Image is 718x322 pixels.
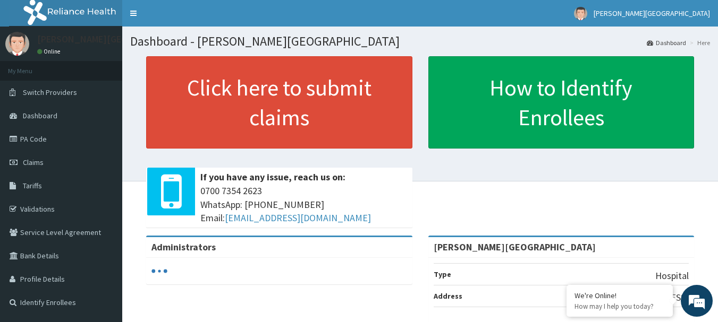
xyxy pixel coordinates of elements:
svg: audio-loading [151,263,167,279]
span: Switch Providers [23,88,77,97]
a: Dashboard [647,38,686,47]
b: If you have any issue, reach us on: [200,171,345,183]
li: Here [687,38,710,47]
strong: [PERSON_NAME][GEOGRAPHIC_DATA] [434,241,596,253]
p: [PERSON_NAME][GEOGRAPHIC_DATA] [37,34,195,44]
a: Click here to submit claims [146,56,412,149]
a: How to Identify Enrollees [428,56,695,149]
p: Hospital [655,269,689,283]
b: Address [434,291,462,301]
b: Administrators [151,241,216,253]
span: Dashboard [23,111,57,120]
a: [EMAIL_ADDRESS][DOMAIN_NAME] [225,212,371,224]
img: User Image [5,32,29,56]
p: How may I help you today? [575,302,665,311]
b: Type [434,269,451,279]
span: Tariffs [23,181,42,190]
a: Online [37,48,63,55]
div: We're Online! [575,291,665,300]
span: 0700 7354 2623 WhatsApp: [PHONE_NUMBER] Email: [200,184,407,225]
span: [PERSON_NAME][GEOGRAPHIC_DATA] [594,8,710,18]
h1: Dashboard - [PERSON_NAME][GEOGRAPHIC_DATA] [130,34,710,48]
img: User Image [574,7,587,20]
span: Claims [23,158,44,167]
